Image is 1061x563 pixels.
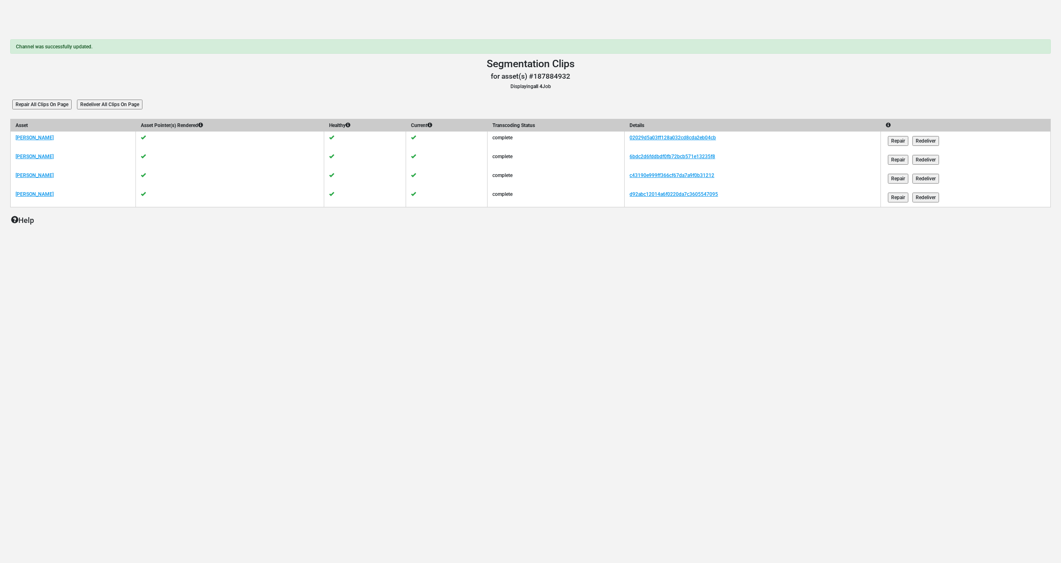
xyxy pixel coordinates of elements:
header: Displaying Job [10,58,1051,90]
input: Redeliver All Clips On Page [77,100,142,109]
a: d92abc12014a6f0220da7c3605547095 [630,191,718,197]
div: Channel was successfully updated. [10,39,1051,54]
td: complete [488,132,625,150]
a: [PERSON_NAME] [16,173,54,178]
input: Repair [888,136,908,146]
td: complete [488,169,625,188]
p: Help [11,215,1051,226]
h1: Segmentation Clips [10,58,1051,70]
input: Redeliver [912,174,939,184]
b: all 4 [533,84,542,89]
a: [PERSON_NAME] [16,154,54,159]
th: Asset Pointer(s) Rendered [136,119,324,132]
input: Redeliver [912,155,939,165]
a: c43190e999ff366cf67da7a9f0b31212 [630,173,714,178]
td: complete [488,150,625,169]
input: Redeliver [912,193,939,202]
input: Repair [888,193,908,202]
input: Repair [888,155,908,165]
input: Repair [888,174,908,184]
h3: for asset(s) #187884932 [10,72,1051,81]
th: Current [406,119,488,132]
input: Redeliver [912,136,939,146]
a: 02029d5a03ff128a032cd8cda2eb04cb [630,135,716,141]
th: Transcoding Status [488,119,625,132]
input: Repair All Clips On Page [12,100,72,109]
a: [PERSON_NAME] [16,135,54,141]
td: complete [488,188,625,207]
a: 6bdc2d6fddbdf0fb72bcb571e13235f8 [630,154,715,159]
th: Asset [11,119,136,132]
th: Details [625,119,881,132]
a: [PERSON_NAME] [16,191,54,197]
th: Healthy [324,119,406,132]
